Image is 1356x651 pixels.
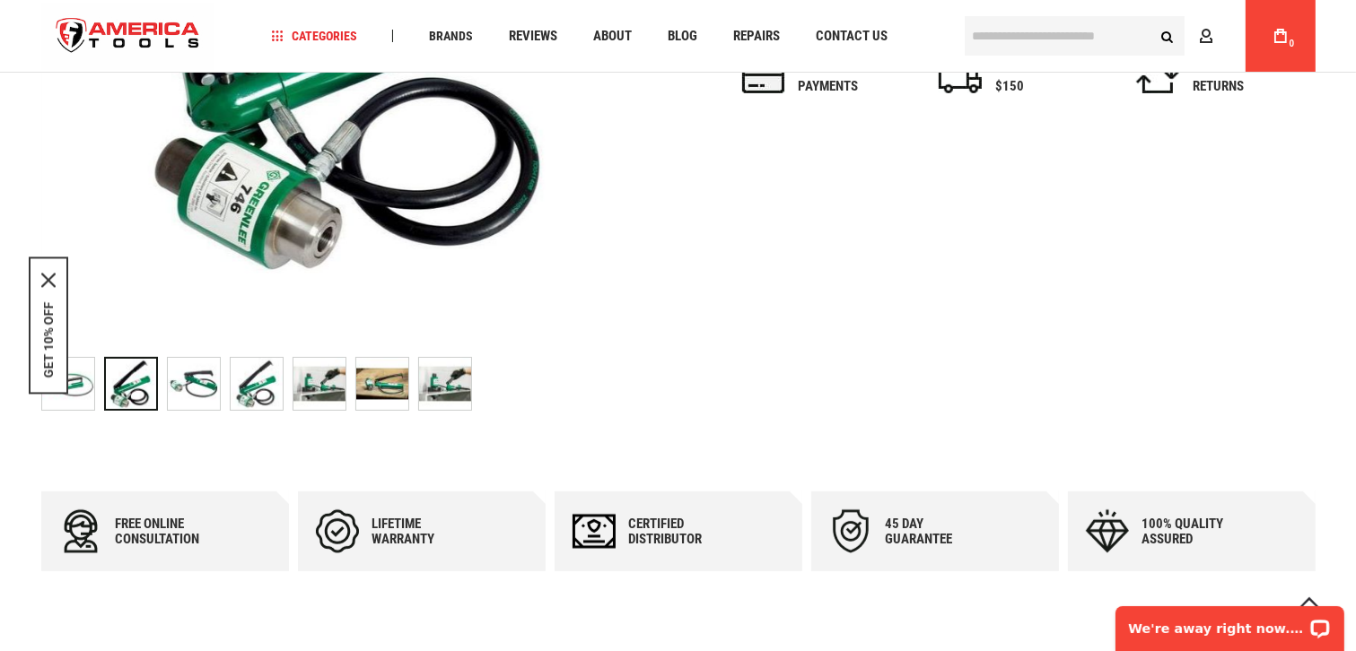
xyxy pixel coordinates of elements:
[41,302,56,378] button: GET 10% OFF
[593,30,632,43] span: About
[167,348,230,420] div: GREENLEE 767 HYDRAULIC HAND PUMP
[668,30,697,43] span: Blog
[742,61,785,93] img: payments
[808,24,896,48] a: Contact Us
[1136,61,1179,93] img: returns
[585,24,640,48] a: About
[429,30,473,42] span: Brands
[263,24,365,48] a: Categories
[725,24,788,48] a: Repairs
[501,24,565,48] a: Reviews
[660,24,705,48] a: Blog
[231,358,283,410] img: GREENLEE 767 HYDRAULIC HAND PUMP
[355,348,418,420] div: GREENLEE 767 HYDRAULIC HAND PUMP
[1104,595,1356,651] iframe: LiveChat chat widget
[41,273,56,288] svg: close icon
[41,273,56,288] button: Close
[1193,58,1309,97] div: HASSLE-FREE RETURNS
[799,58,915,97] div: Secure & fast payments
[372,516,480,547] div: Lifetime warranty
[230,348,293,420] div: GREENLEE 767 HYDRAULIC HAND PUMP
[104,348,167,420] div: GREENLEE 767 HYDRAULIC HAND PUMP
[116,516,223,547] div: Free online consultation
[41,3,215,70] img: America Tools
[1142,516,1250,547] div: 100% quality assured
[41,3,215,70] a: store logo
[509,30,557,43] span: Reviews
[1150,19,1185,53] button: Search
[293,358,346,410] img: GREENLEE 767 HYDRAULIC HAND PUMP
[733,30,780,43] span: Repairs
[886,516,993,547] div: 45 day Guarantee
[816,30,888,43] span: Contact Us
[419,358,471,410] img: GREENLEE 767 HYDRAULIC HAND PUMP
[271,30,357,42] span: Categories
[168,358,220,410] img: GREENLEE 767 HYDRAULIC HAND PUMP
[356,358,408,410] img: GREENLEE 767 HYDRAULIC HAND PUMP
[418,348,472,420] div: GREENLEE 767 HYDRAULIC HAND PUMP
[293,348,355,420] div: GREENLEE 767 HYDRAULIC HAND PUMP
[995,58,1112,97] div: FREE SHIPPING OVER $150
[939,61,982,93] img: shipping
[421,24,481,48] a: Brands
[1290,39,1295,48] span: 0
[41,348,104,420] div: GREENLEE 767 HYDRAULIC HAND PUMP
[629,516,737,547] div: Certified Distributor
